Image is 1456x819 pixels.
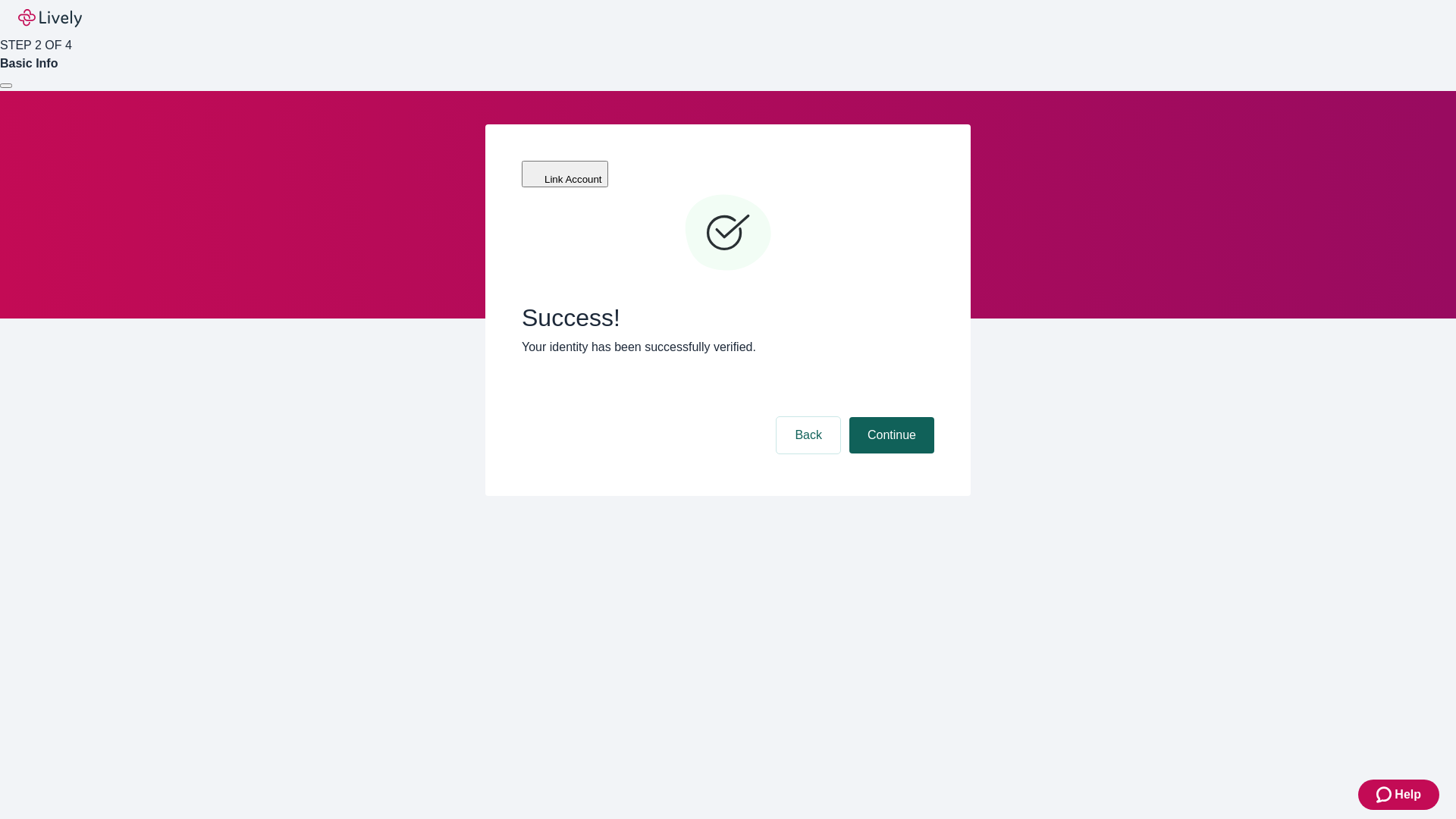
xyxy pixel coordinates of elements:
span: Help [1395,786,1421,804]
button: Link Account [522,161,608,187]
span: Success! [522,303,934,332]
button: Zendesk support iconHelp [1358,780,1439,810]
img: Lively [18,9,82,27]
button: Continue [849,417,934,453]
svg: Zendesk support icon [1376,786,1395,804]
svg: Checkmark icon [682,188,773,279]
p: Your identity has been successfully verified. [522,338,934,356]
button: Back [777,417,840,453]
